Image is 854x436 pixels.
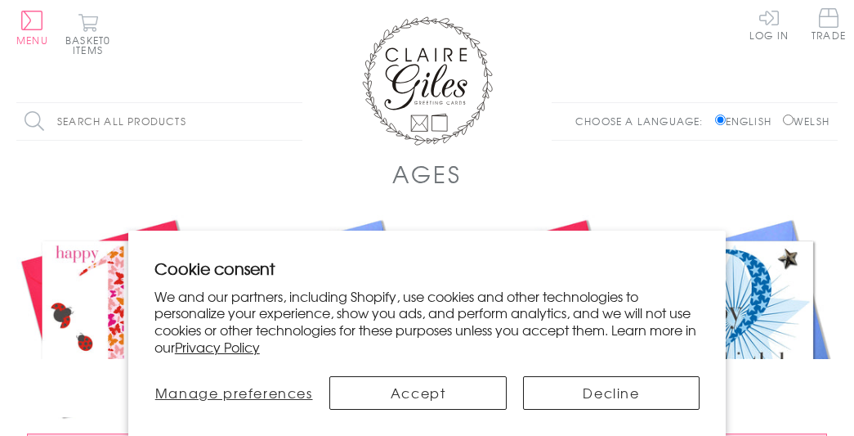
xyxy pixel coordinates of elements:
[392,157,461,191] h1: AGES
[812,8,846,40] span: Trade
[154,376,314,410] button: Manage preferences
[221,215,427,420] img: Birthday Card, Age 1 Blue Boy, 1st Birthday, Embellished with a padded star
[154,257,700,280] h2: Cookie consent
[575,114,712,128] p: Choose a language:
[633,215,838,420] img: Birthday Card, Boy Blue, Happy 2nd Birthday, Embellished with a padded star
[16,33,48,47] span: Menu
[362,16,493,146] img: Claire Giles Greetings Cards
[16,11,48,45] button: Menu
[73,33,110,57] span: 0 items
[783,114,829,128] label: Welsh
[715,114,780,128] label: English
[749,8,789,40] a: Log In
[16,103,302,140] input: Search all products
[715,115,726,125] input: English
[154,288,700,356] p: We and our partners, including Shopify, use cookies and other technologies to personalize your ex...
[427,215,633,420] img: Birthday Card, Age 2 Girl Pink 2nd Birthday, Embellished with a fabric butterfly
[286,103,302,140] input: Search
[155,383,313,402] span: Manage preferences
[16,215,221,420] img: Birthday Card, Age 1 Girl Pink 1st Birthday, Embellished with a fabric butterfly
[783,115,794,125] input: Welsh
[65,13,110,55] button: Basket0 items
[812,8,846,43] a: Trade
[523,376,700,410] button: Decline
[175,337,260,357] a: Privacy Policy
[329,376,506,410] button: Accept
